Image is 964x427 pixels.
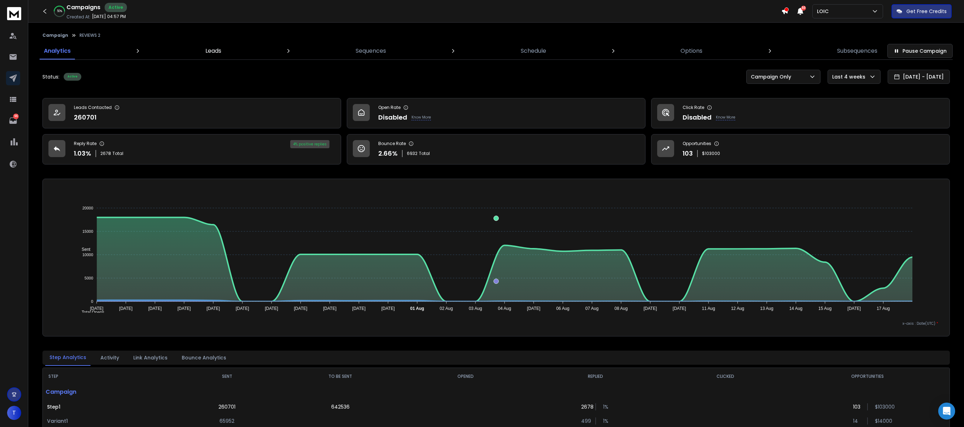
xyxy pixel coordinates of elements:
[875,403,882,410] p: $ 103000
[832,73,868,80] p: Last 4 weeks
[906,8,947,15] p: Get Free Credits
[43,385,179,399] p: Campaign
[6,114,20,128] a: 96
[148,306,162,311] tspan: [DATE]
[112,151,123,156] span: Total
[352,306,366,311] tspan: [DATE]
[82,206,93,210] tspan: 20000
[205,47,221,55] p: Leads
[673,306,686,311] tspan: [DATE]
[789,306,802,311] tspan: 14 Aug
[853,403,860,410] p: 103
[57,9,62,13] p: 50 %
[680,47,702,55] p: Options
[683,141,711,146] p: Opportunities
[378,112,407,122] p: Disabled
[411,115,431,120] p: Know More
[351,42,390,59] a: Sequences
[581,417,588,425] p: 499
[892,4,952,18] button: Get Free Credits
[92,14,126,19] p: [DATE] 04:57 PM
[716,115,735,120] p: Know More
[833,42,882,59] a: Subsequences
[82,253,93,257] tspan: 10000
[100,151,111,156] span: 2678
[74,105,112,110] p: Leads Contacted
[347,134,645,165] a: Bounce Rate2.66%6932Total
[683,105,704,110] p: Click Rate
[201,42,226,59] a: Leads
[66,14,90,20] p: Created At:
[54,321,938,326] p: x-axis : Date(UTC)
[702,306,715,311] tspan: 11 Aug
[80,33,100,38] p: REVIEWS 2
[853,417,860,425] p: 14
[378,105,401,110] p: Open Rate
[275,368,406,385] th: TO BE SENT
[74,149,91,158] p: 1.03 %
[40,42,75,59] a: Analytics
[419,151,430,156] span: Total
[676,42,707,59] a: Options
[119,306,133,311] tspan: [DATE]
[44,47,71,55] p: Analytics
[410,306,424,311] tspan: 01 Aug
[177,306,191,311] tspan: [DATE]
[91,299,93,304] tspan: 0
[837,47,877,55] p: Subsequences
[74,112,97,122] p: 260701
[525,368,666,385] th: REPLIED
[7,406,21,420] button: T
[938,403,955,420] div: Open Intercom Messenger
[581,403,588,410] p: 2678
[294,306,307,311] tspan: [DATE]
[407,151,417,156] span: 6932
[13,114,19,119] p: 96
[702,151,720,156] p: $ 103000
[356,47,386,55] p: Sequences
[731,306,744,311] tspan: 12 Aug
[84,276,93,280] tspan: 5000
[378,141,406,146] p: Bounce Rate
[848,306,861,311] tspan: [DATE]
[751,73,794,80] p: Campaign Only
[331,403,350,410] p: 642536
[42,98,341,128] a: Leads Contacted260701
[42,33,68,38] button: Campaign
[90,306,103,311] tspan: [DATE]
[76,310,104,315] span: Total Opens
[76,247,90,252] span: Sent
[877,306,890,311] tspan: 17 Aug
[42,73,59,80] p: Status:
[760,306,773,311] tspan: 13 Aug
[651,134,950,165] a: Opportunities103$103000
[817,8,831,15] p: LOIC
[888,70,950,84] button: [DATE] - [DATE]
[47,403,175,410] p: Step 1
[785,368,950,385] th: OPPORTUNITIES
[129,350,172,365] button: Link Analytics
[818,306,831,311] tspan: 15 Aug
[683,112,712,122] p: Disabled
[265,306,278,311] tspan: [DATE]
[603,417,610,425] p: 1 %
[66,3,100,12] h1: Campaigns
[683,149,693,158] p: 103
[206,306,220,311] tspan: [DATE]
[875,417,882,425] p: $ 14000
[43,368,179,385] th: STEP
[45,350,90,366] button: Step Analytics
[469,306,482,311] tspan: 03 Aug
[381,306,395,311] tspan: [DATE]
[64,73,81,81] div: Active
[42,134,341,165] a: Reply Rate1.03%2678Total4% positive replies
[74,141,97,146] p: Reply Rate
[603,403,610,410] p: 1 %
[614,306,627,311] tspan: 08 Aug
[179,368,275,385] th: SENT
[556,306,569,311] tspan: 06 Aug
[887,44,953,58] button: Pause Campaign
[177,350,230,365] button: Bounce Analytics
